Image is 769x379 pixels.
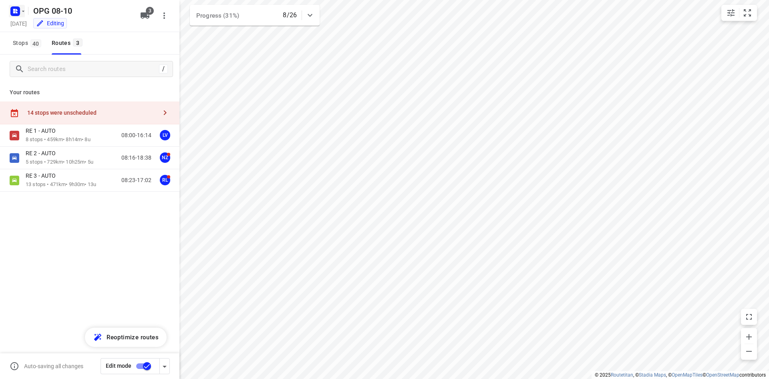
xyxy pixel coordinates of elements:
p: Driver: [PERSON_NAME] [10,26,759,35]
button: NZ [157,150,173,166]
span: 16:14 [418,266,755,274]
p: 13 stops • 471km • 9h30m • 13u [26,181,96,188]
p: RE 1 - AUTO [26,127,60,134]
p: Delivery [346,132,489,140]
button: RL [157,172,173,188]
p: [GEOGRAPHIC_DATA], [GEOGRAPHIC_DATA] [38,72,407,80]
span: Edit mode [106,363,131,369]
p: H07-10{89584} Segijn en van Wees [38,132,340,140]
a: Routetitan [611,372,633,378]
p: Delivery [346,222,489,230]
span: Reoptimize routes [107,332,159,343]
span: 40 [30,39,41,47]
p: 8 Morsestraat [38,64,407,72]
p: Franciscusweg 10-9, Hilversum [38,95,340,103]
p: vanaf woensdag {scholtens} Bran [38,199,340,207]
span: Stops [13,38,44,48]
div: 2 [22,113,26,121]
div: 4 [22,158,26,166]
div: 7 [22,225,26,233]
p: Delivery [346,245,489,253]
span: 09:47 [740,91,755,99]
span: 10:27 [740,113,755,121]
p: Your routes [10,88,170,97]
h5: [DATE] [7,19,30,28]
p: Pickup [346,200,489,208]
p: 8/26 [283,10,297,20]
h5: Rename [30,4,134,17]
h6: RE 1 - AUTO [10,45,759,58]
p: Delivery [346,155,489,163]
button: 3 [137,8,153,24]
p: 08:23-17:02 [121,176,151,184]
p: 8 Morsestraat [38,266,407,274]
p: [306799NL.1] Rolumac Robotics BV [38,244,340,252]
span: 12:31 [740,203,755,211]
button: Reoptimize routes [85,328,167,347]
div: small contained button group [721,5,757,21]
button: LV [157,127,173,143]
p: Completion time [418,275,755,283]
div: You are currently in edit mode. [36,19,64,27]
div: 5 [22,180,26,188]
p: Departure time [418,73,755,81]
button: More [156,8,172,24]
p: H07-10{89591} Wiedeman Logistics Solutions BV | Verschuijl [38,87,340,95]
p: [GEOGRAPHIC_DATA], [GEOGRAPHIC_DATA] [38,274,407,282]
p: 8 stops • 459km • 8h14m • 8u [26,136,91,144]
a: OpenStreetMap [706,372,739,378]
p: Delivery [346,110,489,118]
a: OpenMapTiles [672,372,703,378]
p: 2 Patrijslaan, [GEOGRAPHIC_DATA][PERSON_NAME] [38,207,340,215]
p: 48 Brouwersdam, Hoofddorp [38,162,340,170]
span: 3 [73,39,83,47]
p: Shift: 08:00 - 16:14 [10,16,759,26]
button: Map settings [723,5,739,21]
div: / [159,65,168,73]
p: Auto-saving all changes [24,363,83,369]
span: 3 [146,7,154,15]
p: [306814NL.1] KN WALLET [38,221,340,229]
input: Search routes [28,63,159,75]
div: 1 [22,91,26,98]
span: 14:01 [740,225,755,233]
span: 08:00 [418,64,755,72]
p: Delivery [346,87,489,95]
span: 10:37 [740,136,755,144]
p: Helmholtzstraat 36, Amsterdam [38,117,340,125]
div: Routes [52,38,85,48]
p: 8-10 {e-supplies} Mariska Smit [38,154,340,162]
div: Progress (31%)8/26 [190,5,320,26]
a: Stadia Maps [639,372,666,378]
p: RE 2 - AUTO [26,150,60,157]
p: Delivery [346,177,489,185]
p: H3-10{89569} Segijn en van Wees [38,109,340,117]
div: RL [160,175,170,185]
p: Stationsweg 319, Scherpenzeel [38,229,340,237]
div: 6 [22,203,26,211]
div: Driver app settings [160,361,169,371]
span: 14:24 [740,248,755,256]
p: Helmholtzstraat 36, Amsterdam [38,140,340,148]
button: Fit zoom [739,5,755,21]
div: 14 stops were unscheduled [27,109,157,116]
p: 08:16-18:38 [121,154,151,162]
p: RE 3 - AUTO [26,172,60,179]
span: 11:56 [740,180,755,188]
p: 08:00-16:14 [121,131,151,140]
div: 8 [22,248,26,255]
div: LV [160,130,170,140]
p: [STREET_ADDRESS] [38,252,340,260]
p: 5 stops • 729km • 10h25m • 5u [26,158,93,166]
div: 3 [22,136,26,143]
span: 11:17 [740,158,755,166]
p: Geversstraat 43, Oegstgeest [38,184,340,193]
p: H07-10{89590} Bike Totaal van Hulst Geversstraat [38,176,340,184]
div: NZ [160,152,170,163]
li: © 2025 , © , © © contributors [595,372,766,378]
span: Progress (31%) [196,12,239,19]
